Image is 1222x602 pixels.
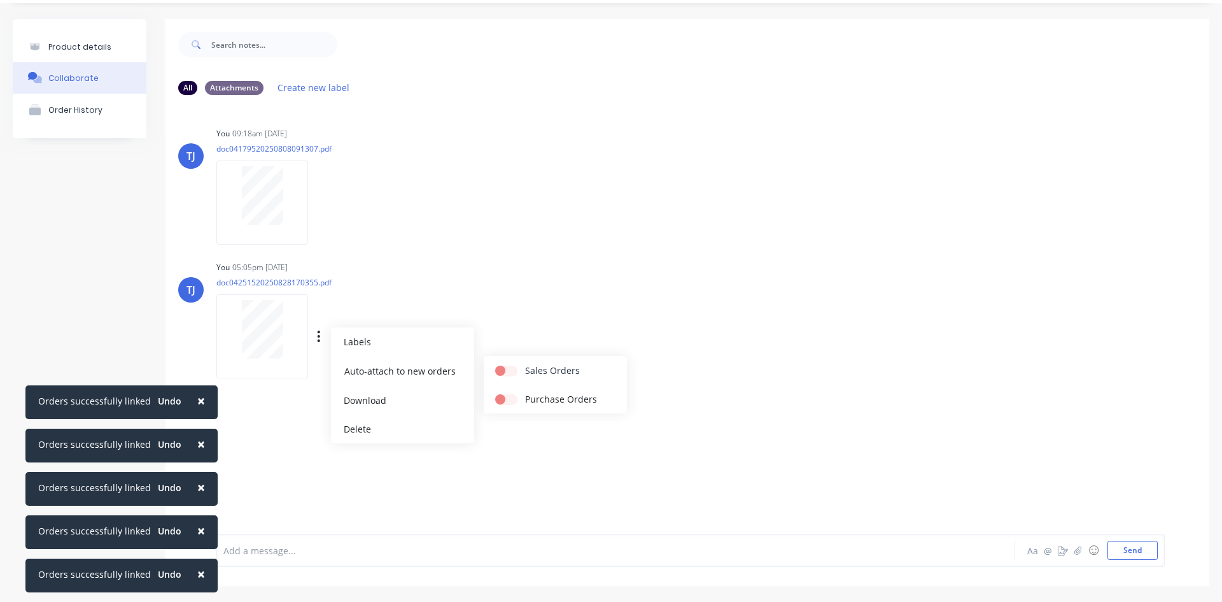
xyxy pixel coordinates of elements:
[38,481,151,494] div: Orders successfully linked
[13,32,146,62] button: Product details
[48,105,102,115] div: Order History
[151,565,188,584] button: Undo
[197,392,205,410] span: ×
[48,42,111,52] div: Product details
[151,392,188,411] button: Undo
[185,429,218,459] button: Close
[1040,543,1055,558] button: @
[38,394,151,408] div: Orders successfully linked
[197,565,205,583] span: ×
[525,364,580,377] label: Sales Orders
[38,524,151,538] div: Orders successfully linked
[1086,543,1101,558] button: ☺
[151,522,188,541] button: Undo
[197,478,205,496] span: ×
[48,73,99,83] div: Collaborate
[232,262,288,273] div: 05:05pm [DATE]
[38,568,151,581] div: Orders successfully linked
[525,392,597,406] label: Purchase Orders
[151,435,188,454] button: Undo
[331,356,474,386] button: Auto-attach to new orders
[331,386,474,415] button: Download
[1025,543,1040,558] button: Aa
[185,515,218,546] button: Close
[331,327,474,356] button: Labels
[205,81,263,95] div: Attachments
[216,262,230,273] div: You
[185,559,218,589] button: Close
[185,472,218,503] button: Close
[271,79,356,96] button: Create new label
[211,32,337,57] input: Search notes...
[197,435,205,453] span: ×
[13,62,146,94] button: Collaborate
[216,128,230,140] div: You
[13,94,146,125] button: Order History
[38,438,151,451] div: Orders successfully linked
[1107,541,1158,560] button: Send
[232,128,287,140] div: 09:18am [DATE]
[197,522,205,540] span: ×
[185,385,218,416] button: Close
[178,81,197,95] div: All
[216,143,332,154] p: doc04179520250808091307.pdf
[186,282,195,297] div: TJ
[216,277,450,288] p: doc04251520250828170355.pdf
[331,415,474,443] button: Delete
[186,148,195,164] div: TJ
[151,478,188,498] button: Undo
